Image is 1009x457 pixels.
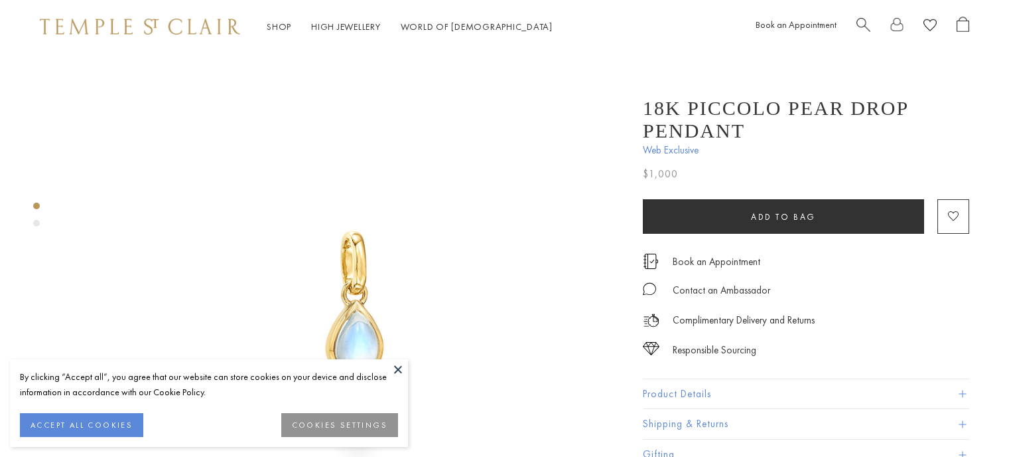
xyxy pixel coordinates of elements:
p: Complimentary Delivery and Returns [673,312,815,329]
button: Shipping & Returns [643,409,969,439]
button: Product Details [643,379,969,409]
h1: 18K Piccolo Pear Drop Pendant [643,97,969,142]
button: ACCEPT ALL COOKIES [20,413,143,437]
a: Search [856,17,870,37]
a: High JewelleryHigh Jewellery [311,21,381,33]
div: Responsible Sourcing [673,342,756,359]
div: By clicking “Accept all”, you agree that our website can store cookies on your device and disclos... [20,369,398,400]
a: View Wishlist [923,17,937,37]
a: ShopShop [267,21,291,33]
iframe: Gorgias live chat messenger [943,395,996,444]
a: World of [DEMOGRAPHIC_DATA]World of [DEMOGRAPHIC_DATA] [401,21,553,33]
img: MessageIcon-01_2.svg [643,282,656,296]
img: Temple St. Clair [40,19,240,35]
button: COOKIES SETTINGS [281,413,398,437]
button: Add to bag [643,199,924,234]
a: Book an Appointment [673,254,760,269]
div: Product gallery navigation [33,199,40,237]
div: Contact an Ambassador [673,282,770,299]
span: Web Exclusive [643,142,969,159]
span: $1,000 [643,165,678,183]
nav: Main navigation [267,19,553,35]
a: Book an Appointment [756,19,837,31]
a: Open Shopping Bag [957,17,969,37]
img: icon_delivery.svg [643,312,659,329]
span: Add to bag [751,211,816,223]
img: icon_sourcing.svg [643,342,659,355]
img: icon_appointment.svg [643,254,659,269]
